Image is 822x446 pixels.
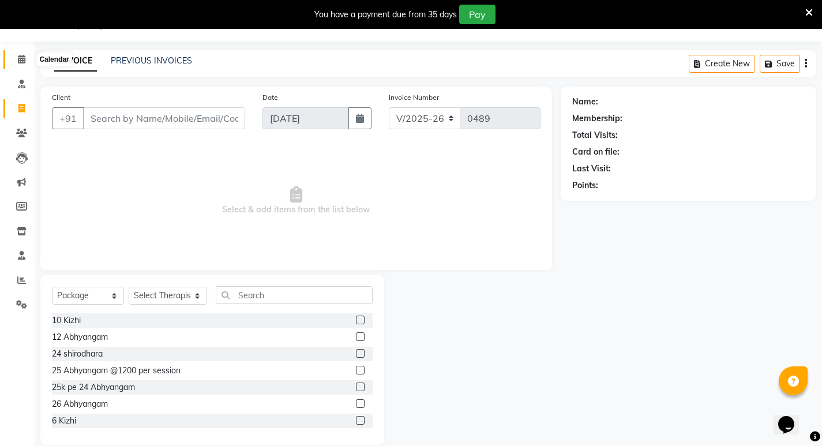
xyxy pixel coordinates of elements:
[52,314,81,327] div: 10 Kizhi
[572,163,611,175] div: Last Visit:
[262,92,278,103] label: Date
[572,96,598,108] div: Name:
[760,55,800,73] button: Save
[572,179,598,192] div: Points:
[52,381,135,393] div: 25k pe 24 Abhyangam
[52,107,84,129] button: +91
[36,53,72,66] div: Calendar
[216,286,373,304] input: Search
[572,129,618,141] div: Total Visits:
[52,415,76,427] div: 6 Kizhi
[459,5,496,24] button: Pay
[314,9,457,21] div: You have a payment due from 35 days
[52,331,108,343] div: 12 Abhyangam
[111,55,192,66] a: PREVIOUS INVOICES
[52,143,541,258] span: Select & add items from the list below
[572,113,622,125] div: Membership:
[389,92,439,103] label: Invoice Number
[83,107,245,129] input: Search by Name/Mobile/Email/Code
[52,398,108,410] div: 26 Abhyangam
[52,92,70,103] label: Client
[572,146,620,158] div: Card on file:
[52,365,181,377] div: 25 Abhyangam @1200 per session
[52,348,103,360] div: 24 shirodhara
[774,400,810,434] iframe: chat widget
[689,55,755,73] button: Create New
